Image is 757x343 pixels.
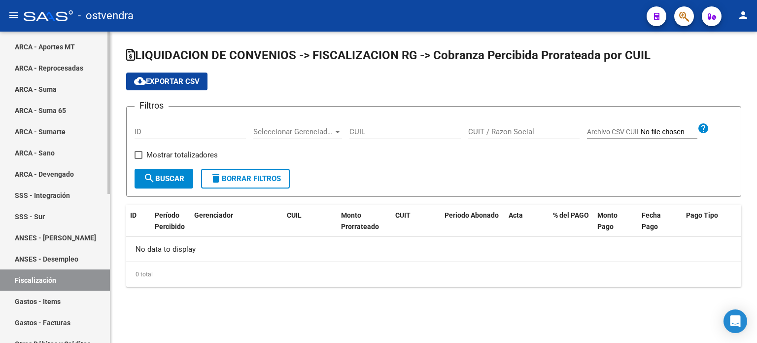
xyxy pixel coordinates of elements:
[391,205,441,237] datatable-header-cell: CUIT
[737,9,749,21] mat-icon: person
[8,9,20,21] mat-icon: menu
[143,172,155,184] mat-icon: search
[597,211,618,230] span: Monto Pago
[126,73,207,90] button: Exportar CSV
[135,169,193,189] button: Buscar
[210,172,222,184] mat-icon: delete
[210,174,281,183] span: Borrar Filtros
[341,211,379,230] span: Monto Prorrateado
[505,205,549,237] datatable-header-cell: Acta
[337,205,391,237] datatable-header-cell: Monto Prorrateado
[130,211,137,219] span: ID
[441,205,505,237] datatable-header-cell: Periodo Abonado
[587,128,641,136] span: Archivo CSV CUIL
[190,205,283,237] datatable-header-cell: Gerenciador
[151,205,190,237] datatable-header-cell: Período Percibido
[135,99,169,113] h3: Filtros
[126,237,741,262] div: No data to display
[126,48,651,62] span: LIQUIDACION DE CONVENIOS -> FISCALIZACION RG -> Cobranza Percibida Prorateada por CUIL
[134,77,200,86] span: Exportar CSV
[553,211,589,219] span: % del PAGO
[126,205,151,237] datatable-header-cell: ID
[283,205,337,237] datatable-header-cell: CUIL
[509,211,523,219] span: Acta
[155,211,185,230] span: Período Percibido
[682,205,741,237] datatable-header-cell: Pago Tipo
[697,122,709,134] mat-icon: help
[723,309,747,333] div: Open Intercom Messenger
[638,205,682,237] datatable-header-cell: Fecha Pago
[146,149,218,161] span: Mostrar totalizadores
[143,174,184,183] span: Buscar
[641,128,697,137] input: Archivo CSV CUIL
[445,211,499,219] span: Periodo Abonado
[194,211,233,219] span: Gerenciador
[395,211,411,219] span: CUIT
[126,262,741,287] div: 0 total
[686,211,718,219] span: Pago Tipo
[201,169,290,189] button: Borrar Filtros
[593,205,638,237] datatable-header-cell: Monto Pago
[134,75,146,87] mat-icon: cloud_download
[287,211,302,219] span: CUIL
[78,5,134,27] span: - ostvendra
[642,211,661,230] span: Fecha Pago
[549,205,593,237] datatable-header-cell: % del PAGO
[253,127,333,136] span: Seleccionar Gerenciador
